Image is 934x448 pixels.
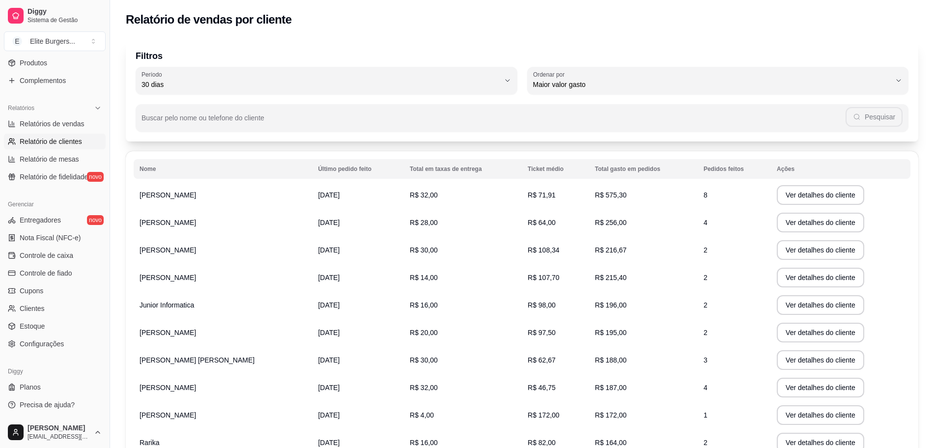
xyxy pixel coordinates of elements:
span: Nota Fiscal (NFC-e) [20,233,81,243]
span: [DATE] [318,384,340,392]
a: Nota Fiscal (NFC-e) [4,230,106,246]
span: R$ 4,00 [410,411,434,419]
a: Cupons [4,283,106,299]
button: Ordenar porMaior valor gasto [527,67,909,94]
a: Planos [4,379,106,395]
span: R$ 46,75 [528,384,556,392]
span: 1 [704,411,708,419]
span: R$ 30,00 [410,356,438,364]
label: Período [142,70,165,79]
span: R$ 108,34 [528,246,560,254]
button: Ver detalhes do cliente [777,378,864,397]
input: Buscar pelo nome ou telefone do cliente [142,117,846,127]
span: [PERSON_NAME] [140,246,196,254]
span: R$ 71,91 [528,191,556,199]
button: Ver detalhes do cliente [777,240,864,260]
span: Controle de caixa [20,251,73,260]
span: Controle de fiado [20,268,72,278]
span: R$ 14,00 [410,274,438,281]
span: R$ 28,00 [410,219,438,226]
span: [DATE] [318,411,340,419]
span: [PERSON_NAME] [PERSON_NAME] [140,356,255,364]
th: Nome [134,159,312,179]
span: Planos [20,382,41,392]
button: [PERSON_NAME][EMAIL_ADDRESS][DOMAIN_NAME] [4,420,106,444]
span: [DATE] [318,301,340,309]
span: [DATE] [318,439,340,447]
span: Complementos [20,76,66,85]
button: Ver detalhes do cliente [777,405,864,425]
span: R$ 187,00 [595,384,627,392]
span: [PERSON_NAME] [140,219,196,226]
h2: Relatório de vendas por cliente [126,12,292,28]
span: [PERSON_NAME] [140,191,196,199]
span: Estoque [20,321,45,331]
a: Controle de fiado [4,265,106,281]
span: R$ 20,00 [410,329,438,336]
span: [PERSON_NAME] [140,384,196,392]
span: R$ 16,00 [410,301,438,309]
span: [DATE] [318,246,340,254]
span: 3 [704,356,708,364]
span: Relatórios de vendas [20,119,85,129]
a: Relatórios de vendas [4,116,106,132]
span: R$ 30,00 [410,246,438,254]
a: Relatório de clientes [4,134,106,149]
span: [PERSON_NAME] [140,274,196,281]
span: [PERSON_NAME] [140,411,196,419]
span: Clientes [20,304,45,313]
a: Complementos [4,73,106,88]
span: 2 [704,301,708,309]
span: [EMAIL_ADDRESS][DOMAIN_NAME] [28,433,90,441]
span: [DATE] [318,356,340,364]
span: R$ 172,00 [595,411,627,419]
span: 2 [704,274,708,281]
span: Produtos [20,58,47,68]
span: 2 [704,246,708,254]
button: Ver detalhes do cliente [777,185,864,205]
span: Configurações [20,339,64,349]
span: Rarika [140,439,159,447]
button: Select a team [4,31,106,51]
span: R$ 216,67 [595,246,627,254]
span: R$ 256,00 [595,219,627,226]
div: Diggy [4,364,106,379]
a: Clientes [4,301,106,316]
span: R$ 97,50 [528,329,556,336]
th: Ticket médio [522,159,589,179]
th: Total gasto em pedidos [589,159,698,179]
a: Relatório de fidelidadenovo [4,169,106,185]
div: Gerenciar [4,196,106,212]
span: Precisa de ajuda? [20,400,75,410]
span: Cupons [20,286,43,296]
span: Entregadores [20,215,61,225]
a: DiggySistema de Gestão [4,4,106,28]
span: R$ 575,30 [595,191,627,199]
th: Total em taxas de entrega [404,159,522,179]
button: Ver detalhes do cliente [777,213,864,232]
a: Entregadoresnovo [4,212,106,228]
a: Relatório de mesas [4,151,106,167]
span: R$ 32,00 [410,384,438,392]
button: Ver detalhes do cliente [777,295,864,315]
span: R$ 196,00 [595,301,627,309]
span: R$ 195,00 [595,329,627,336]
label: Ordenar por [533,70,568,79]
span: 8 [704,191,708,199]
th: Ações [771,159,910,179]
div: Elite Burgers ... [30,36,75,46]
span: [DATE] [318,191,340,199]
span: R$ 164,00 [595,439,627,447]
span: Junior Informatica [140,301,194,309]
button: Ver detalhes do cliente [777,323,864,342]
span: R$ 107,70 [528,274,560,281]
span: Sistema de Gestão [28,16,102,24]
th: Último pedido feito [312,159,404,179]
span: Maior valor gasto [533,80,891,89]
span: Relatórios [8,104,34,112]
a: Configurações [4,336,106,352]
span: 30 dias [142,80,500,89]
span: Relatório de mesas [20,154,79,164]
span: 4 [704,219,708,226]
span: R$ 82,00 [528,439,556,447]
